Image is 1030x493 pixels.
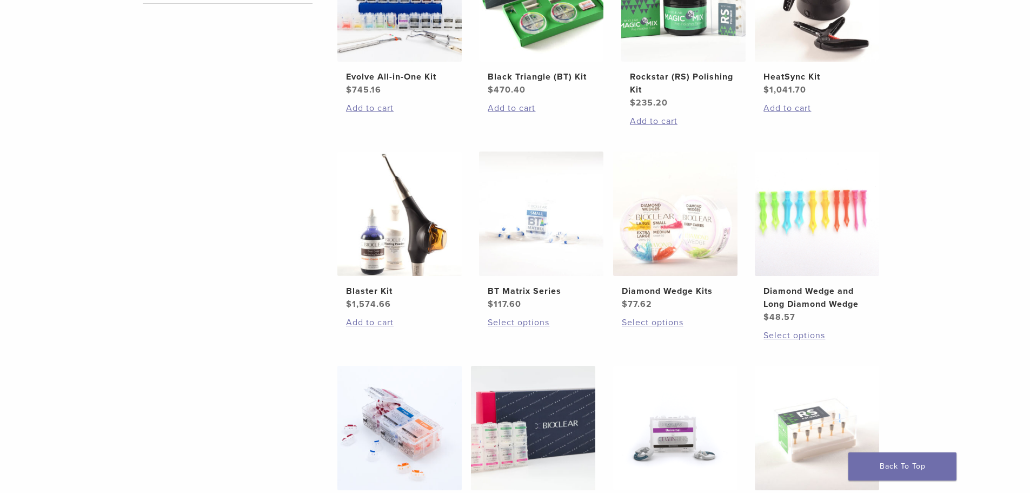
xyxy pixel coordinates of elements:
span: $ [346,299,352,310]
img: Complete HD Anterior Kit [471,366,595,490]
h2: Evolve All-in-One Kit [346,70,453,83]
h2: Rockstar (RS) Polishing Kit [630,70,737,96]
a: Blaster KitBlaster Kit $1,574.66 [337,152,463,311]
span: $ [488,84,494,95]
a: Diamond Wedge and Long Diamond WedgeDiamond Wedge and Long Diamond Wedge $48.57 [754,152,880,324]
a: Back To Top [848,452,956,481]
h2: HeatSync Kit [763,70,870,83]
a: Add to cart: “Rockstar (RS) Polishing Kit” [630,115,737,128]
a: Add to cart: “Evolve All-in-One Kit” [346,102,453,115]
bdi: 745.16 [346,84,381,95]
img: Bioclear Evolve Posterior Matrix Series [337,366,462,490]
bdi: 1,041.70 [763,84,806,95]
img: RS Polisher [755,366,879,490]
a: Add to cart: “HeatSync Kit” [763,102,870,115]
a: Add to cart: “Blaster Kit” [346,316,453,329]
h2: Black Triangle (BT) Kit [488,70,595,83]
h2: Blaster Kit [346,285,453,298]
bdi: 77.62 [622,299,652,310]
h2: BT Matrix Series [488,285,595,298]
span: $ [630,97,636,108]
bdi: 235.20 [630,97,668,108]
h2: Diamond Wedge and Long Diamond Wedge [763,285,870,311]
span: $ [763,312,769,323]
img: TwinRing Universal [613,366,737,490]
img: Diamond Wedge Kits [613,152,737,276]
a: Diamond Wedge KitsDiamond Wedge Kits $77.62 [613,152,739,311]
a: Select options for “BT Matrix Series” [488,316,595,329]
a: Select options for “Diamond Wedge Kits” [622,316,729,329]
bdi: 470.40 [488,84,526,95]
bdi: 117.60 [488,299,521,310]
a: Add to cart: “Black Triangle (BT) Kit” [488,102,595,115]
span: $ [622,299,628,310]
a: BT Matrix SeriesBT Matrix Series $117.60 [479,152,604,311]
h2: Diamond Wedge Kits [622,285,729,298]
img: BT Matrix Series [479,152,603,276]
span: $ [488,299,494,310]
span: $ [763,84,769,95]
img: Diamond Wedge and Long Diamond Wedge [755,152,879,276]
img: Blaster Kit [337,152,462,276]
bdi: 1,574.66 [346,299,391,310]
bdi: 48.57 [763,312,795,323]
a: Select options for “Diamond Wedge and Long Diamond Wedge” [763,329,870,342]
span: $ [346,84,352,95]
